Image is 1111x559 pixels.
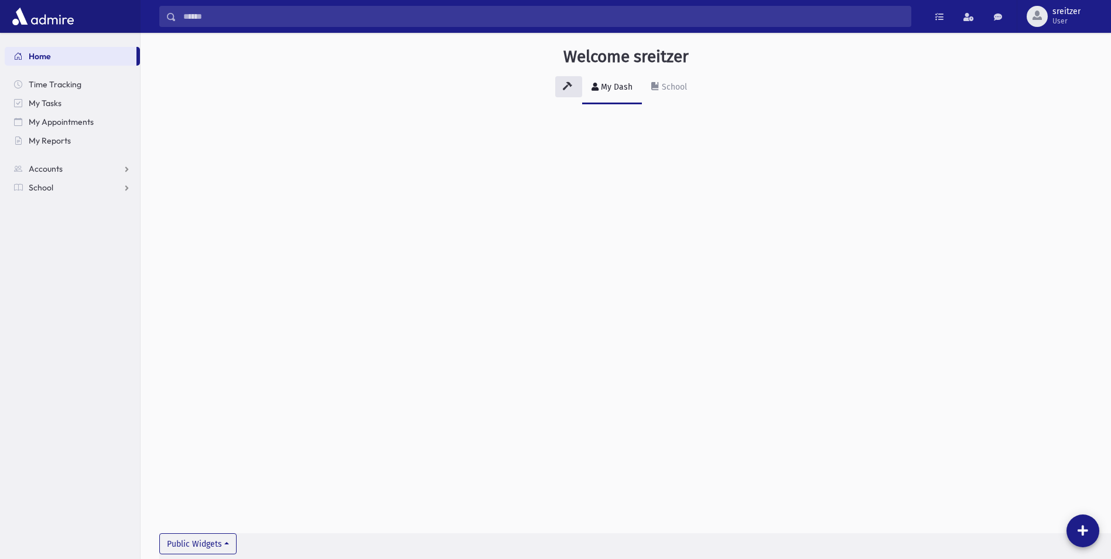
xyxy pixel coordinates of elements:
span: My Appointments [29,117,94,127]
a: My Tasks [5,94,140,113]
span: sreitzer [1052,7,1081,16]
img: AdmirePro [9,5,77,28]
a: My Reports [5,131,140,150]
div: My Dash [599,82,633,92]
span: My Reports [29,135,71,146]
span: Accounts [29,163,63,174]
span: School [29,182,53,193]
div: School [659,82,687,92]
span: Time Tracking [29,79,81,90]
input: Search [176,6,911,27]
a: Time Tracking [5,75,140,94]
h3: Welcome sreitzer [563,47,689,67]
a: Home [5,47,136,66]
span: Home [29,51,51,62]
span: My Tasks [29,98,61,108]
a: School [5,178,140,197]
span: User [1052,16,1081,26]
a: Accounts [5,159,140,178]
button: Public Widgets [159,533,237,554]
a: My Dash [582,71,642,104]
a: My Appointments [5,113,140,131]
a: School [642,71,696,104]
